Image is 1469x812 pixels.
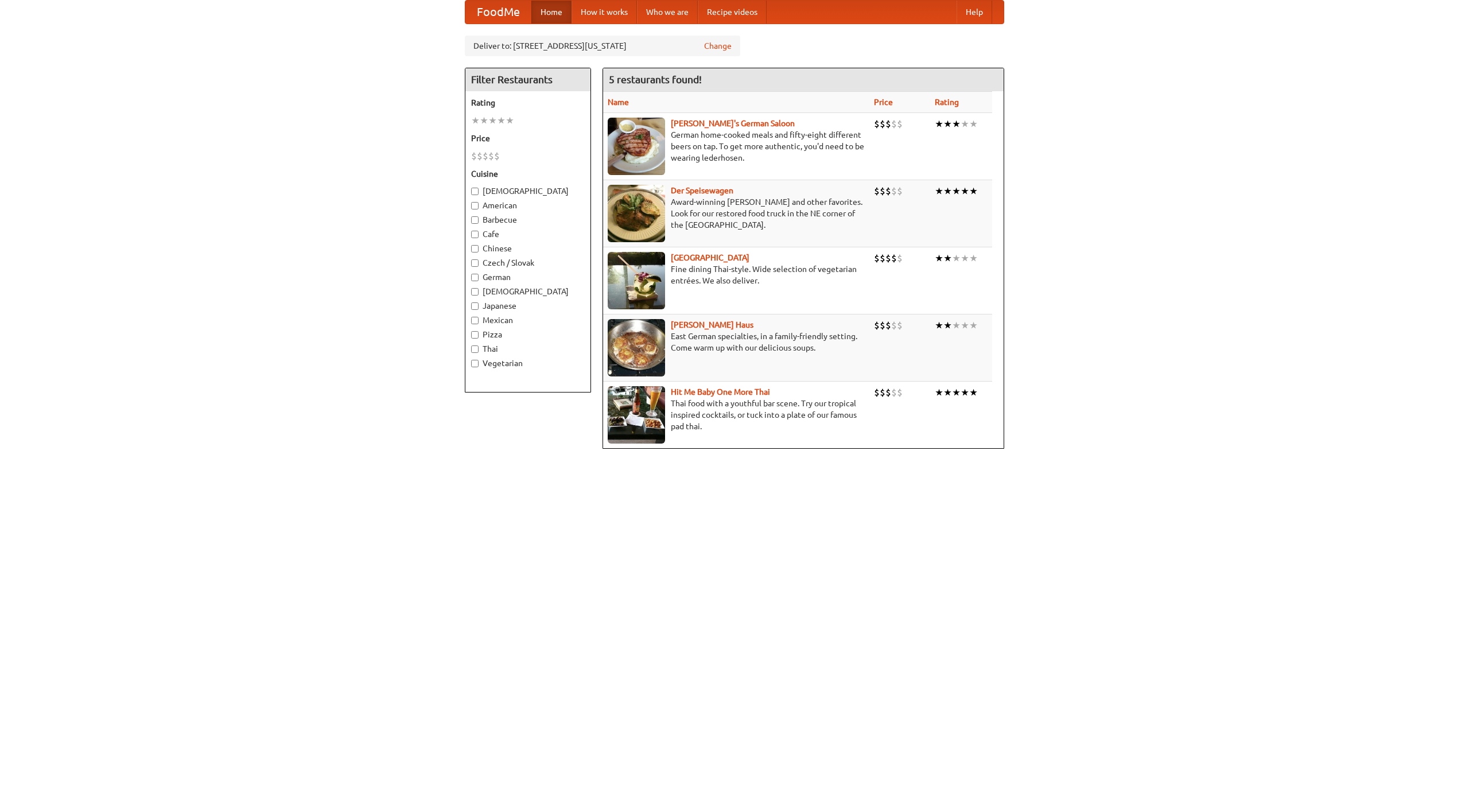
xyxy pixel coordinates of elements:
li: $ [880,185,885,197]
li: ★ [480,114,488,127]
a: Der Speisewagen [671,186,733,195]
p: Fine dining Thai-style. Wide selection of vegetarian entrées. We also deliver. [608,263,865,286]
li: $ [885,118,891,130]
a: Who we are [637,1,698,24]
input: [DEMOGRAPHIC_DATA] [471,188,479,195]
li: ★ [943,386,952,399]
li: $ [874,386,880,399]
li: $ [477,150,483,162]
a: [GEOGRAPHIC_DATA] [671,253,749,262]
li: ★ [935,386,943,399]
div: Deliver to: [STREET_ADDRESS][US_STATE] [465,36,740,56]
li: ★ [943,185,952,197]
label: Pizza [471,329,585,340]
li: $ [880,319,885,332]
li: $ [488,150,494,162]
ng-pluralize: 5 restaurants found! [609,74,702,85]
li: ★ [952,252,961,265]
li: $ [880,252,885,265]
h5: Cuisine [471,168,585,180]
a: Home [531,1,572,24]
li: $ [885,185,891,197]
li: ★ [935,252,943,265]
li: $ [874,319,880,332]
label: [DEMOGRAPHIC_DATA] [471,185,585,197]
label: Czech / Slovak [471,257,585,269]
a: Price [874,98,893,107]
li: $ [885,386,891,399]
label: German [471,271,585,283]
li: $ [874,185,880,197]
li: $ [897,386,903,399]
li: ★ [969,319,978,332]
label: Chinese [471,243,585,254]
li: ★ [935,185,943,197]
p: Award-winning [PERSON_NAME] and other favorites. Look for our restored food truck in the NE corne... [608,196,865,231]
li: ★ [952,185,961,197]
input: German [471,274,479,281]
li: $ [897,185,903,197]
li: ★ [943,252,952,265]
li: ★ [961,185,969,197]
li: $ [885,319,891,332]
li: $ [897,319,903,332]
input: Vegetarian [471,360,479,367]
li: $ [897,118,903,130]
li: $ [494,150,500,162]
li: $ [891,386,897,399]
li: ★ [961,319,969,332]
input: American [471,202,479,209]
label: Barbecue [471,214,585,226]
b: Hit Me Baby One More Thai [671,387,770,397]
h4: Filter Restaurants [465,68,590,91]
li: $ [891,185,897,197]
li: ★ [943,319,952,332]
input: Chinese [471,245,479,252]
img: babythai.jpg [608,386,665,444]
a: [PERSON_NAME]'s German Saloon [671,119,795,128]
li: $ [891,252,897,265]
li: ★ [935,118,943,130]
li: ★ [961,386,969,399]
li: ★ [961,118,969,130]
label: Mexican [471,314,585,326]
a: Rating [935,98,959,107]
p: German home-cooked meals and fifty-eight different beers on tap. To get more authentic, you'd nee... [608,129,865,164]
label: Japanese [471,300,585,312]
li: ★ [969,252,978,265]
img: satay.jpg [608,252,665,309]
a: Recipe videos [698,1,767,24]
input: Czech / Slovak [471,259,479,267]
a: Change [704,40,732,52]
label: American [471,200,585,211]
input: Thai [471,345,479,353]
li: ★ [506,114,514,127]
a: [PERSON_NAME] Haus [671,320,753,329]
li: $ [891,118,897,130]
li: ★ [961,252,969,265]
li: $ [880,386,885,399]
input: Mexican [471,317,479,324]
label: Vegetarian [471,358,585,369]
li: ★ [488,114,497,127]
li: ★ [952,319,961,332]
li: $ [471,150,477,162]
h5: Price [471,133,585,144]
li: $ [874,252,880,265]
li: $ [897,252,903,265]
img: speisewagen.jpg [608,185,665,242]
a: How it works [572,1,637,24]
p: Thai food with a youthful bar scene. Try our tropical inspired cocktails, or tuck into a plate of... [608,398,865,432]
li: ★ [935,319,943,332]
li: $ [874,118,880,130]
li: $ [885,252,891,265]
li: ★ [943,118,952,130]
li: ★ [969,386,978,399]
li: ★ [969,118,978,130]
label: Thai [471,343,585,355]
a: Name [608,98,629,107]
